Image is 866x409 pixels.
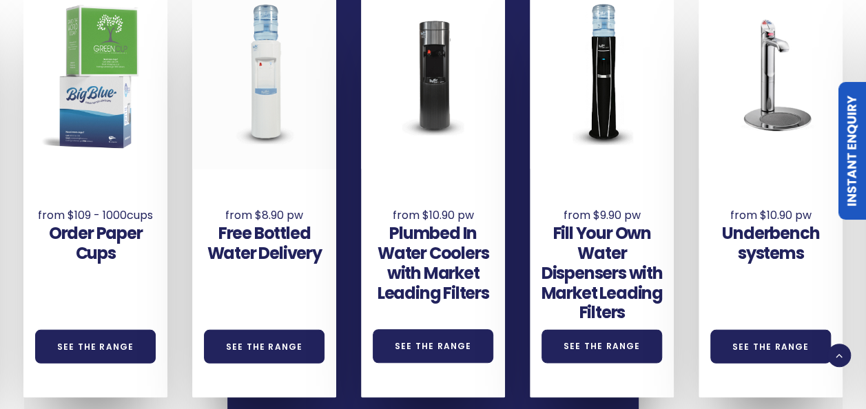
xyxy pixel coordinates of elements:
[49,222,143,264] a: Order Paper Cups
[541,222,662,324] a: Fill Your Own Water Dispensers with Market Leading Filters
[775,318,847,390] iframe: Chatbot
[542,329,663,363] a: See the Range
[207,222,321,264] a: Free Bottled Water Delivery
[378,222,489,304] a: Plumbed In Water Coolers with Market Leading Filters
[204,329,325,363] a: See the Range
[710,329,832,363] a: See the Range
[838,82,866,220] a: Instant Enquiry
[722,222,819,264] a: Underbench systems
[35,329,156,363] a: See the Range
[373,329,494,363] a: See the Range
